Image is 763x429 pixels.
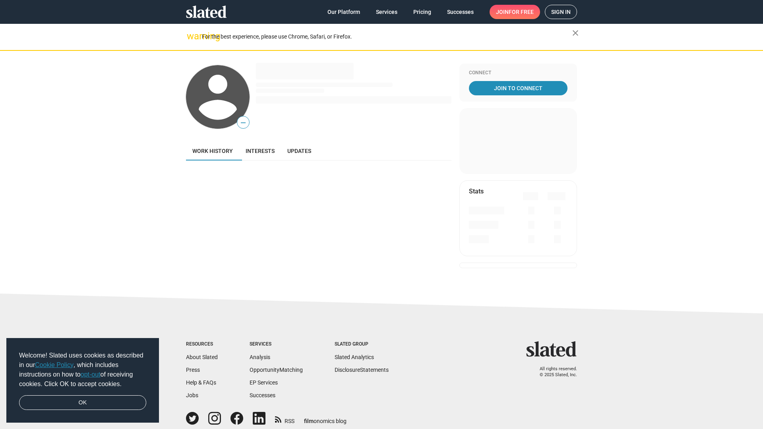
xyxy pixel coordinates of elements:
[250,379,278,386] a: EP Services
[192,148,233,154] span: Work history
[469,187,484,195] mat-card-title: Stats
[237,118,249,128] span: —
[275,413,294,425] a: RSS
[335,367,389,373] a: DisclosureStatements
[321,5,366,19] a: Our Platform
[571,28,580,38] mat-icon: close
[471,81,566,95] span: Join To Connect
[545,5,577,19] a: Sign in
[186,354,218,360] a: About Slated
[370,5,404,19] a: Services
[250,392,275,398] a: Successes
[250,341,303,348] div: Services
[376,5,397,19] span: Services
[81,371,101,378] a: opt-out
[469,81,567,95] a: Join To Connect
[531,366,577,378] p: All rights reserved. © 2025 Slated, Inc.
[250,354,270,360] a: Analysis
[407,5,438,19] a: Pricing
[186,392,198,398] a: Jobs
[551,5,571,19] span: Sign in
[186,341,218,348] div: Resources
[335,341,389,348] div: Slated Group
[239,141,281,160] a: Interests
[187,31,196,41] mat-icon: warning
[335,354,374,360] a: Slated Analytics
[447,5,474,19] span: Successes
[186,367,200,373] a: Press
[304,418,314,424] span: film
[19,351,146,389] span: Welcome! Slated uses cookies as described in our , which includes instructions on how to of recei...
[186,141,239,160] a: Work history
[19,395,146,410] a: dismiss cookie message
[496,5,534,19] span: Join
[281,141,318,160] a: Updates
[490,5,540,19] a: Joinfor free
[202,31,572,42] div: For the best experience, please use Chrome, Safari, or Firefox.
[246,148,275,154] span: Interests
[413,5,431,19] span: Pricing
[250,367,303,373] a: OpportunityMatching
[287,148,311,154] span: Updates
[304,411,347,425] a: filmonomics blog
[6,338,159,423] div: cookieconsent
[469,70,567,76] div: Connect
[35,361,74,368] a: Cookie Policy
[186,379,216,386] a: Help & FAQs
[509,5,534,19] span: for free
[327,5,360,19] span: Our Platform
[441,5,480,19] a: Successes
